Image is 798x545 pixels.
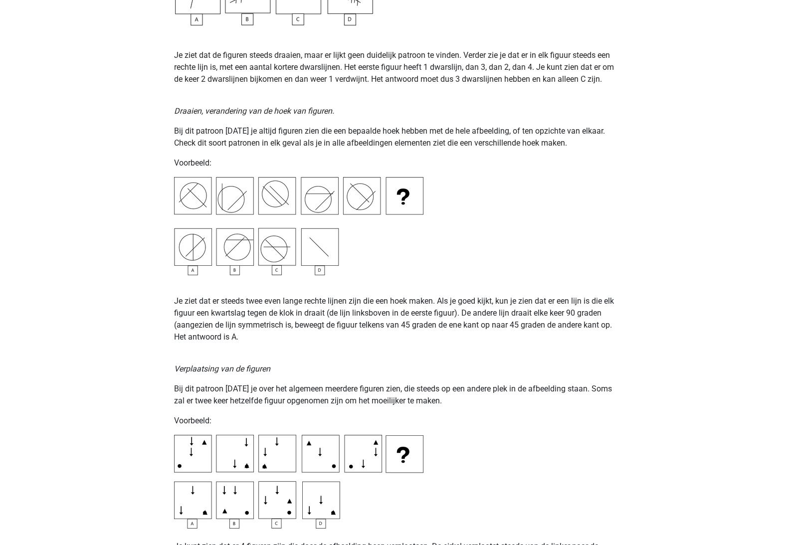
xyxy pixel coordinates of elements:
p: Voorbeeld: [174,415,624,427]
p: Je ziet dat er steeds twee even lange rechte lijnen zijn die een hoek maken. Als je goed kijkt, k... [174,296,624,344]
p: Bij dit patroon [DATE] je altijd figuren zien die een bepaalde hoek hebben met de hele afbeelding... [174,126,624,150]
img: Inductive Reasoning Example5.png [174,435,423,529]
i: Draaien, verandering van de hoek van figuren. [174,107,334,116]
i: Verplaatsing van de figuren [174,364,270,374]
p: Voorbeeld: [174,158,624,170]
img: Inductive Reasoning Example4.png [174,178,423,276]
p: Je ziet dat de figuren steeds draaien, maar er lijkt geen duidelijk patroon te vinden. Verder zie... [174,26,624,86]
p: Bij dit patroon [DATE] je over het algemeen meerdere figuren zien, die steeds op een andere plek ... [174,383,624,407]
